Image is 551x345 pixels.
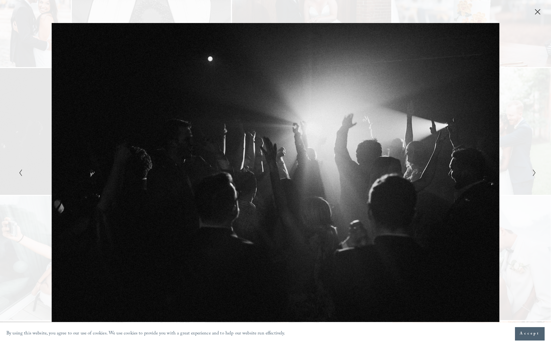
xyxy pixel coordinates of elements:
[515,327,545,341] button: Accept
[533,8,543,15] button: Close
[520,331,540,337] span: Accept
[17,169,21,176] button: Previous Slide
[6,329,285,339] p: By using this website, you agree to our use of cookies. We use cookies to provide you with a grea...
[530,169,534,176] button: Next Slide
